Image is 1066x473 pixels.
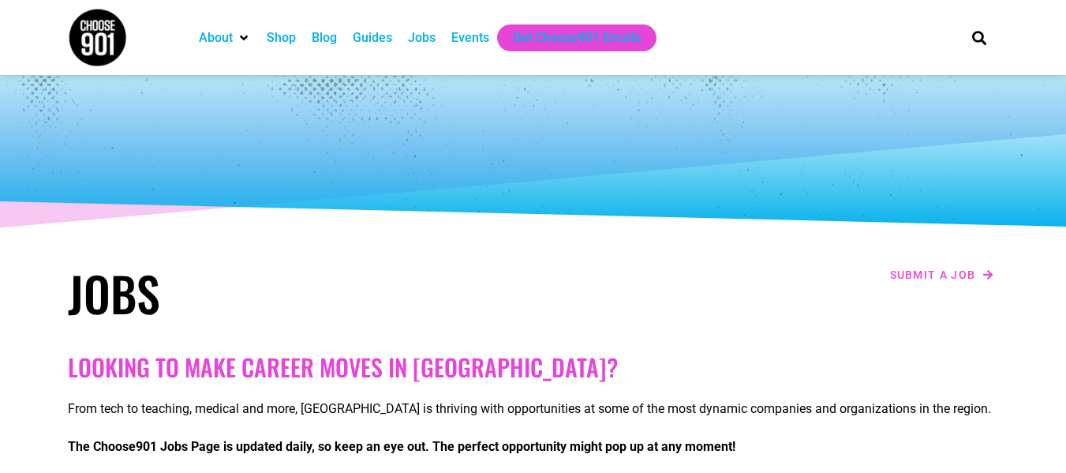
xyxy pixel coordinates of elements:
span: Submit a job [890,269,976,280]
a: About [199,28,233,47]
a: Shop [267,28,296,47]
strong: The Choose901 Jobs Page is updated daily, so keep an eye out. The perfect opportunity might pop u... [68,439,735,454]
a: Submit a job [885,265,999,285]
a: Guides [353,28,392,47]
div: Search [966,24,992,51]
a: Get Choose901 Emails [513,28,641,47]
nav: Main nav [191,24,945,51]
a: Blog [312,28,337,47]
h1: Jobs [68,265,526,321]
p: From tech to teaching, medical and more, [GEOGRAPHIC_DATA] is thriving with opportunities at some... [68,400,999,419]
div: About [191,24,259,51]
a: Jobs [408,28,436,47]
a: Events [451,28,489,47]
h2: Looking to make career moves in [GEOGRAPHIC_DATA]? [68,353,999,381]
